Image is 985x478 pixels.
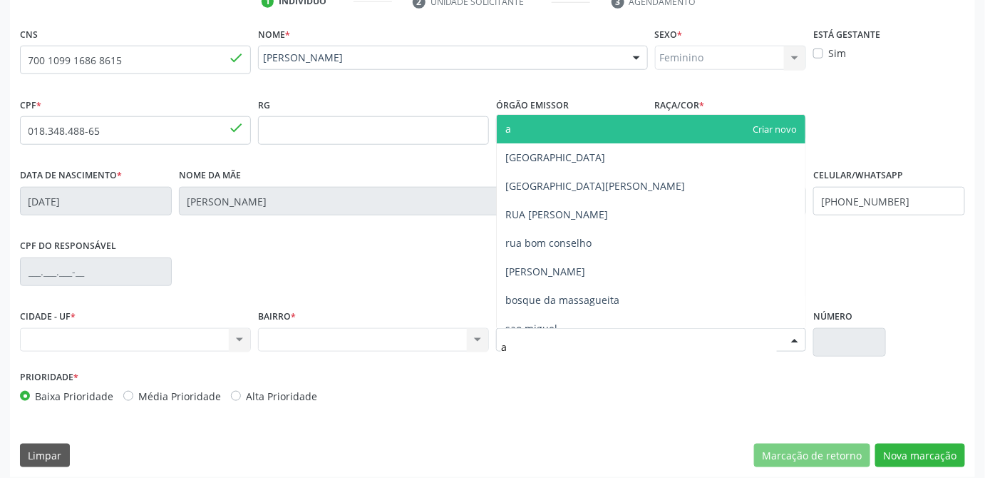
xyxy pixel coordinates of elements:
[505,179,685,193] span: [GEOGRAPHIC_DATA][PERSON_NAME]
[754,444,870,468] button: Marcação de retorno
[875,444,965,468] button: Nova marcação
[20,306,76,328] label: CIDADE - UF
[246,389,317,404] label: Alta Prioridade
[828,46,846,61] label: Sim
[813,165,903,187] label: Celular/WhatsApp
[20,94,41,116] label: CPF
[258,94,270,116] label: RG
[655,24,683,46] label: Sexo
[813,187,965,215] input: (__) _____-_____
[505,208,608,221] span: RUA [PERSON_NAME]
[20,24,38,46] label: CNS
[813,24,880,46] label: Está gestante
[228,50,244,66] span: done
[258,306,296,328] label: BAIRRO
[813,306,852,328] label: Número
[655,94,705,116] label: Raça/cor
[20,235,116,258] label: CPF do responsável
[505,151,605,164] span: [GEOGRAPHIC_DATA]
[505,265,585,278] span: [PERSON_NAME]
[20,367,78,389] label: Prioridade
[505,322,557,335] span: sao miguel
[505,293,619,307] span: bosque da massagueita
[496,94,569,116] label: Órgão emissor
[20,258,172,286] input: ___.___.___-__
[501,333,777,362] input: Informe uma opção
[505,236,592,250] span: rua bom conselho
[228,120,244,136] span: done
[138,389,221,404] label: Média Prioridade
[20,165,122,187] label: Data de nascimento
[20,187,172,215] input: __/__/____
[258,24,290,46] label: Nome
[35,389,113,404] label: Baixa Prioridade
[179,165,241,187] label: Nome da mãe
[263,51,619,65] span: [PERSON_NAME]
[505,122,511,136] span: a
